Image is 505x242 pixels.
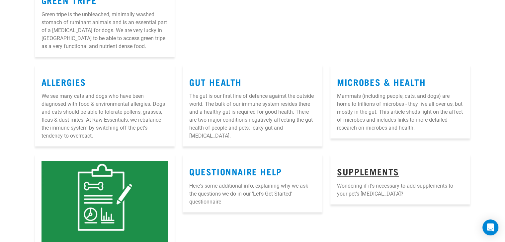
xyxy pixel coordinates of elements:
[337,182,463,198] p: Wondering if it's necessary to add supplements to your pet's [MEDICAL_DATA]?
[42,79,86,84] a: Allergies
[337,92,463,132] p: Mammals (including people, cats, and dogs) are home to trillions of microbes - they live all over...
[189,169,282,174] a: Questionnaire Help
[189,79,242,84] a: Gut Health
[189,182,316,206] p: Here's some additional info, explaining why we ask the questions we do in our 'Let's Get Started'...
[337,79,426,84] a: Microbes & Health
[482,219,498,235] div: Open Intercom Messenger
[42,11,168,50] p: Green tripe is the unbleached, minimally washed stomach of ruminant animals and is an essential p...
[189,92,316,140] p: The gut is our first line of defence against the outside world. The bulk of our immune system res...
[337,169,399,174] a: SUPPLEMENTS
[42,92,168,140] p: We see many cats and dogs who have been diagnosed with food & environmental allergies. Dogs and c...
